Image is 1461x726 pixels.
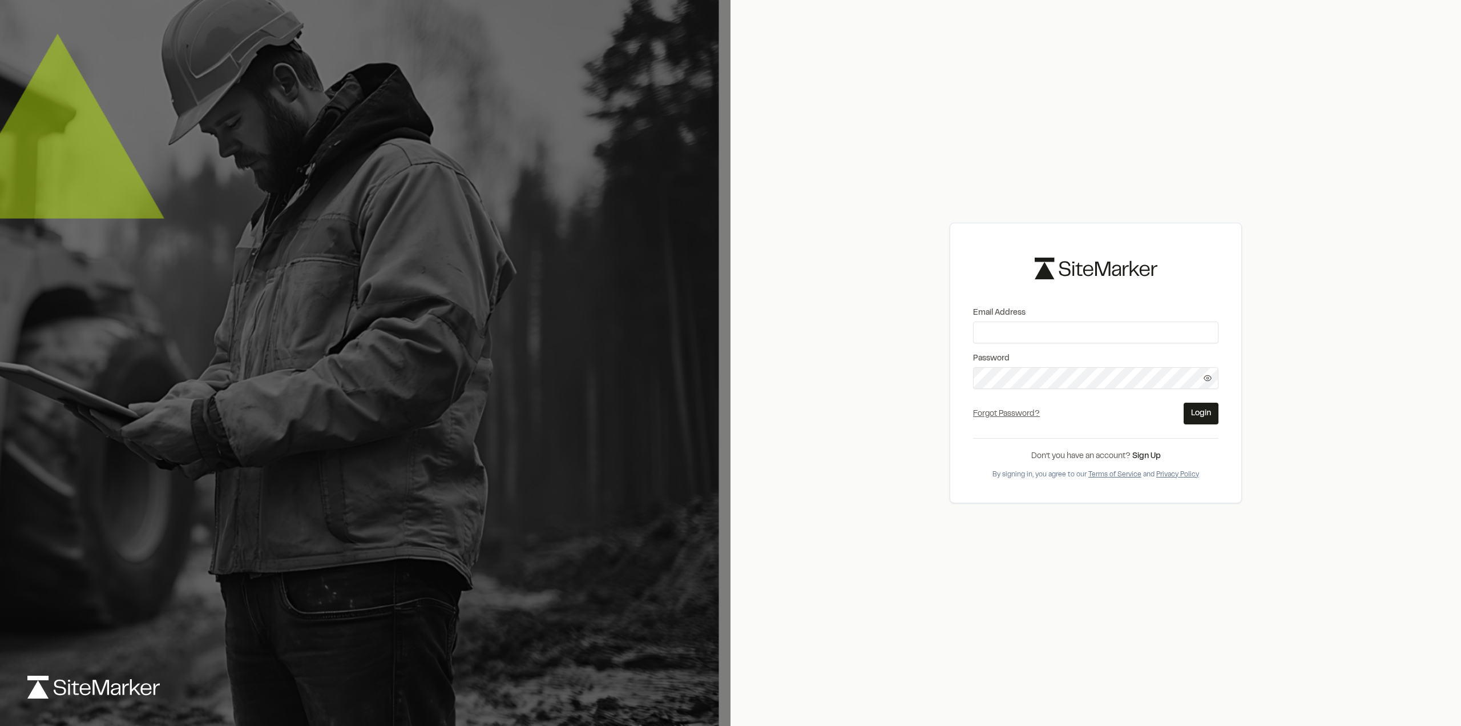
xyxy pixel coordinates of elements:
[27,676,160,699] img: logo-white-rebrand.svg
[973,307,1218,319] label: Email Address
[1156,470,1199,480] button: Privacy Policy
[1035,258,1157,279] img: logo-black-rebrand.svg
[973,411,1040,418] a: Forgot Password?
[973,450,1218,463] div: Don’t you have an account?
[973,470,1218,480] div: By signing in, you agree to our and
[1132,453,1161,460] a: Sign Up
[1088,470,1141,480] button: Terms of Service
[1184,403,1218,424] button: Login
[973,352,1218,365] label: Password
